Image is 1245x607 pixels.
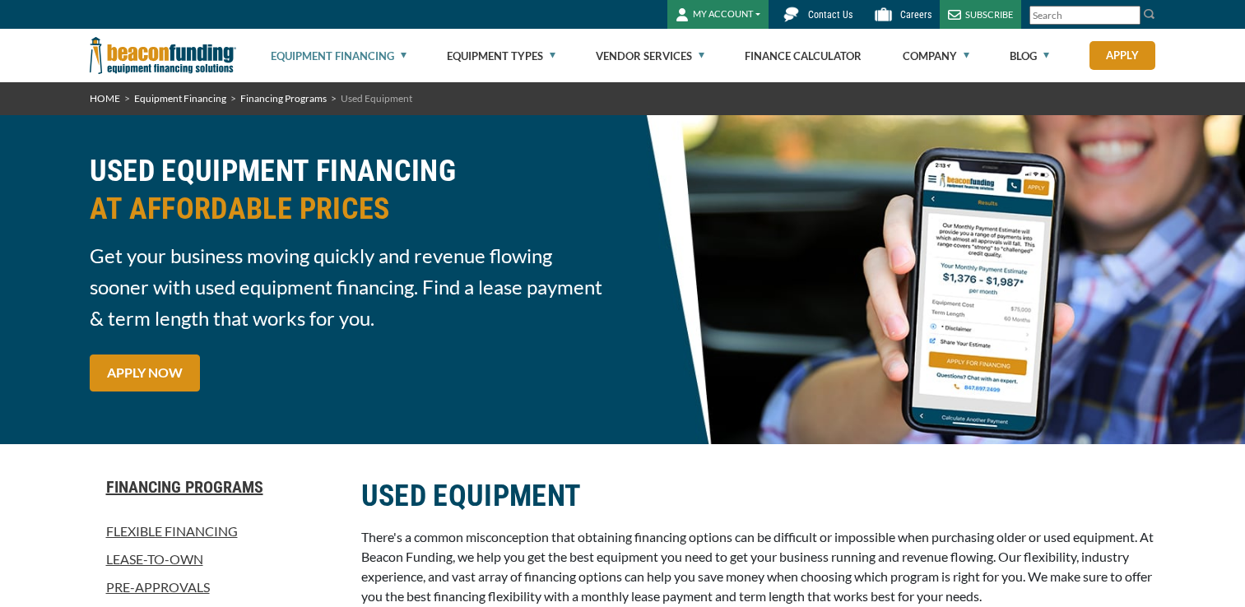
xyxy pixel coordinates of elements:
a: Equipment Financing [134,92,226,104]
a: Company [903,30,969,82]
a: APPLY NOW [90,354,200,392]
a: Pre-approvals [90,577,341,597]
input: Search [1029,6,1140,25]
span: AT AFFORDABLE PRICES [90,190,613,228]
a: Equipment Types [447,30,555,82]
span: Get your business moving quickly and revenue flowing sooner with used equipment financing. Find a... [90,240,613,334]
a: Flexible Financing [90,521,341,541]
a: HOME [90,92,120,104]
a: Vendor Services [596,30,704,82]
span: Contact Us [808,9,852,21]
img: Beacon Funding Corporation logo [90,29,236,82]
span: Careers [900,9,931,21]
a: Finance Calculator [745,30,862,82]
h2: USED EQUIPMENT [361,477,1156,515]
p: There's a common misconception that obtaining financing options can be difficult or impossible wh... [361,527,1156,606]
a: Financing Programs [240,92,327,104]
a: Financing Programs [90,477,341,497]
span: Used Equipment [341,92,412,104]
h2: USED EQUIPMENT FINANCING [90,152,613,228]
a: Clear search text [1123,9,1136,22]
a: Apply [1089,41,1155,70]
a: Blog [1010,30,1049,82]
a: Lease-To-Own [90,549,341,569]
a: Equipment Financing [271,30,406,82]
img: Search [1143,7,1156,21]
